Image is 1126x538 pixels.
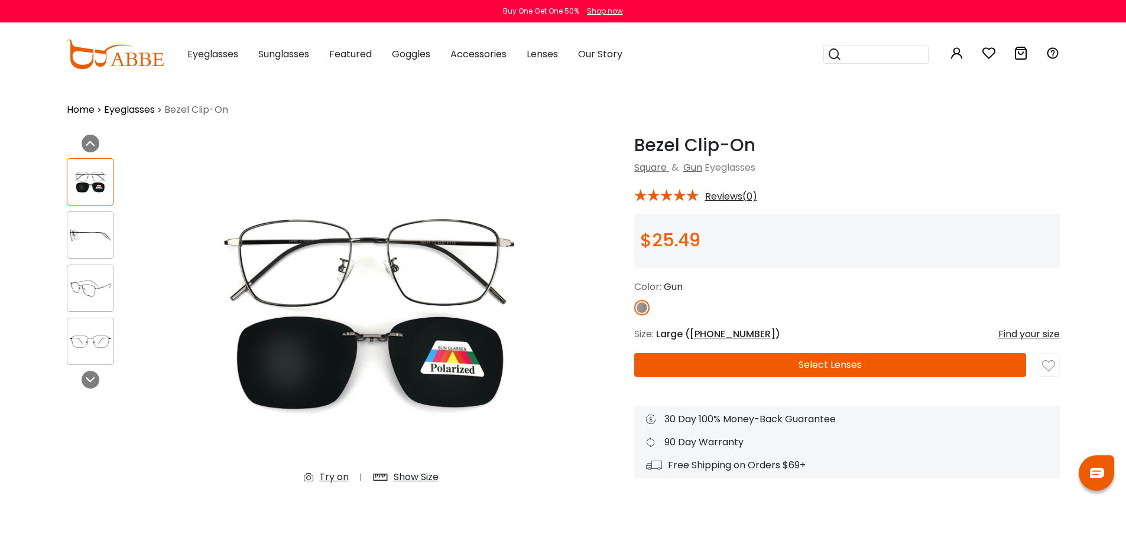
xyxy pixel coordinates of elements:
[104,103,155,117] a: Eyeglasses
[634,135,1060,156] h1: Bezel Clip-On
[587,6,623,17] div: Shop now
[656,327,780,341] span: Large ( )
[67,330,113,353] img: Bezel Clip-On Gun Metal Eyeglasses , SpringHinges , NosePads Frames from ABBE Glasses
[164,103,228,117] span: Bezel Clip-On
[527,47,558,61] span: Lenses
[67,171,113,194] img: Bezel Clip-On Gun Metal Eyeglasses , SpringHinges , NosePads Frames from ABBE Glasses
[646,412,1048,426] div: 30 Day 100% Money-Back Guarantee
[392,47,430,61] span: Goggles
[67,40,164,69] img: abbeglasses.com
[319,470,349,484] div: Try on
[450,47,507,61] span: Accessories
[634,280,661,294] span: Color:
[1042,360,1055,373] img: like
[67,103,95,117] a: Home
[503,6,579,17] div: Buy One Get One 50%
[664,280,683,294] span: Gun
[646,435,1048,449] div: 90 Day Warranty
[705,161,755,174] span: Eyeglasses
[258,47,309,61] span: Sunglasses
[634,161,667,174] a: Square
[67,277,113,300] img: Bezel Clip-On Gun Metal Eyeglasses , SpringHinges , NosePads Frames from ABBE Glasses
[640,227,700,253] span: $25.49
[187,47,238,61] span: Eyeglasses
[669,161,681,174] span: &
[634,353,1026,377] button: Select Lenses
[394,470,439,484] div: Show Size
[998,327,1060,341] div: Find your size
[329,47,372,61] span: Featured
[1090,468,1104,478] img: chat
[646,458,1048,472] div: Free Shipping on Orders $69+
[578,47,622,61] span: Our Story
[705,191,757,202] span: Reviews(0)
[690,327,775,341] span: [PHONE_NUMBER]
[634,327,654,341] span: Size:
[581,6,623,16] a: Shop now
[67,224,113,247] img: Bezel Clip-On Gun Metal Eyeglasses , SpringHinges , NosePads Frames from ABBE Glasses
[155,135,587,494] img: Bezel Clip-On Gun Metal Eyeglasses , SpringHinges , NosePads Frames from ABBE Glasses
[683,161,702,174] a: Gun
